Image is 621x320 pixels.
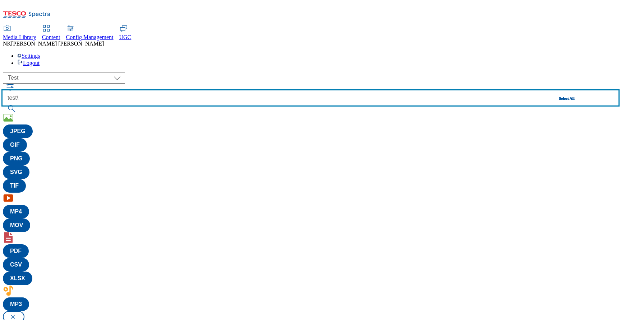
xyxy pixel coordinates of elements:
a: Config Management [66,25,114,41]
a: Logout [17,60,40,66]
span: NK [3,41,11,47]
button: Select All [559,96,575,100]
button: TIF [3,179,26,193]
span: UGC [119,34,132,40]
span: Content [42,34,60,40]
input: Search by names or tags [3,91,618,105]
a: Content [42,25,60,41]
button: MP3 [3,297,29,311]
button: MOV [3,218,30,232]
a: UGC [119,25,132,41]
button: XLSX [3,272,32,285]
button: GIF [3,138,27,152]
span: [PERSON_NAME] [PERSON_NAME] [11,41,104,47]
a: Media Library [3,25,36,41]
button: MP4 [3,205,29,218]
button: CSV [3,258,29,272]
button: PNG [3,152,30,165]
button: JPEG [3,124,33,138]
span: Media Library [3,34,36,40]
span: Config Management [66,34,114,40]
a: Settings [17,53,40,59]
button: SVG [3,165,29,179]
button: PDF [3,244,29,258]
